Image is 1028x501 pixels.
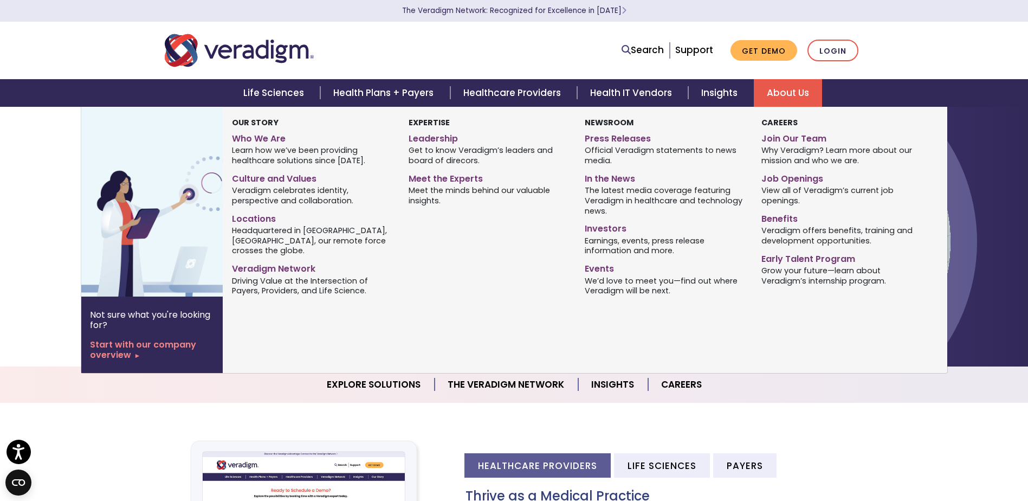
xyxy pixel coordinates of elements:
[5,470,31,496] button: Open CMP widget
[761,185,921,206] span: View all of Veradigm’s current job openings.
[409,129,568,145] a: Leadership
[648,371,715,399] a: Careers
[585,117,633,128] strong: Newsroom
[90,310,214,330] p: Not sure what you're looking for?
[90,339,214,360] a: Start with our company overview
[622,5,626,16] span: Learn More
[585,145,745,166] span: Official Veradigm statements to news media.
[409,117,450,128] strong: Expertise
[761,129,921,145] a: Join Our Team
[585,259,745,275] a: Events
[761,209,921,225] a: Benefits
[614,453,710,478] li: Life Sciences
[730,40,797,61] a: Get Demo
[409,169,568,185] a: Meet the Experts
[314,371,435,399] a: Explore Solutions
[232,117,279,128] strong: Our Story
[165,33,314,68] img: Veradigm logo
[754,79,822,107] a: About Us
[585,169,745,185] a: In the News
[409,185,568,206] span: Meet the minds behind our valuable insights.
[232,275,392,296] span: Driving Value at the Intersection of Payers, Providers, and Life Science.
[713,453,777,478] li: Payers
[820,423,1015,488] iframe: Drift Chat Widget
[232,145,392,166] span: Learn how we’ve been providing healthcare solutions since [DATE].
[81,107,256,297] img: Vector image of Veradigm’s Story
[585,275,745,296] span: We’d love to meet you—find out where Veradigm will be next.
[761,224,921,246] span: Veradigm offers benefits, training and development opportunities.
[232,185,392,206] span: Veradigm celebrates identity, perspective and collaboration.
[622,43,664,57] a: Search
[761,265,921,286] span: Grow your future—learn about Veradigm’s internship program.
[688,79,754,107] a: Insights
[761,117,798,128] strong: Careers
[232,259,392,275] a: Veradigm Network
[585,235,745,256] span: Earnings, events, press release information and more.
[578,371,648,399] a: Insights
[230,79,320,107] a: Life Sciences
[585,185,745,216] span: The latest media coverage featuring Veradigm in healthcare and technology news.
[320,79,450,107] a: Health Plans + Payers
[675,43,713,56] a: Support
[409,145,568,166] span: Get to know Veradigm’s leaders and board of direcors.
[435,371,578,399] a: The Veradigm Network
[450,79,577,107] a: Healthcare Providers
[232,224,392,256] span: Headquartered in [GEOGRAPHIC_DATA], [GEOGRAPHIC_DATA], our remote force crosses the globe.
[232,209,392,225] a: Locations
[761,169,921,185] a: Job Openings
[402,5,626,16] a: The Veradigm Network: Recognized for Excellence in [DATE]Learn More
[807,40,858,62] a: Login
[585,219,745,235] a: Investors
[577,79,688,107] a: Health IT Vendors
[232,169,392,185] a: Culture and Values
[464,453,611,478] li: Healthcare Providers
[585,129,745,145] a: Press Releases
[761,249,921,265] a: Early Talent Program
[761,145,921,166] span: Why Veradigm? Learn more about our mission and who we are.
[232,129,392,145] a: Who We Are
